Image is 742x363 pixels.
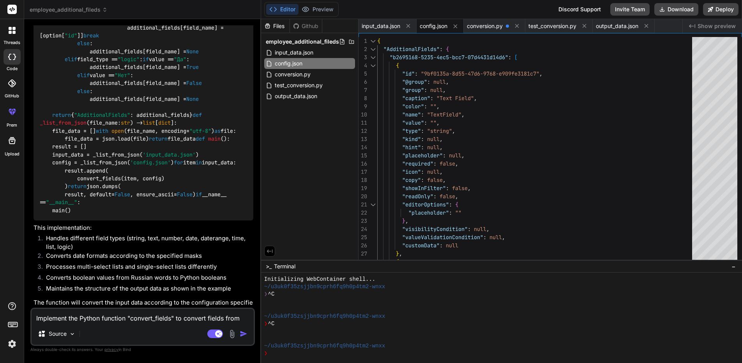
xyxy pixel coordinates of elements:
li: Converts boolean values from Russian words to Python booleans [40,273,253,284]
span: with [96,127,108,134]
span: : [443,152,446,159]
span: "__main__" [46,199,77,206]
span: "id" [402,70,415,77]
span: "TextField" [427,111,461,118]
span: , [443,176,446,183]
div: 28 [359,258,367,266]
span: null [446,242,458,249]
div: 8 [359,94,367,102]
span: , [405,217,408,224]
span: : [421,136,424,143]
span: null [427,136,440,143]
div: 9 [359,102,367,111]
div: 20 [359,192,367,201]
span: config.json [274,59,303,68]
label: threads [4,39,20,46]
span: "Text Field" [436,95,474,102]
li: Converts date formats according to the specified masks [40,252,253,263]
span: ^C [268,320,275,328]
span: if [196,191,202,198]
span: ❯ [264,320,268,328]
span: Terminal [274,263,295,270]
span: : [440,242,443,249]
span: ~/u3uk0f35zsjjbn9cprh6fq9h0p4tm2-wnxx [264,342,385,350]
span: "copy" [402,176,421,183]
span: : [421,144,424,151]
span: None [186,95,199,102]
span: None [186,48,199,55]
span: 'config.json' [130,159,171,166]
div: 3 [359,53,367,62]
span: null [489,234,502,241]
span: null [430,86,443,93]
span: : [421,111,424,118]
span: : [433,193,436,200]
p: This implementation: [34,224,253,233]
span: list [143,120,155,127]
span: false [440,193,455,200]
span: dict [158,120,171,127]
span: , [440,168,443,175]
label: prem [7,122,17,129]
span: : [468,226,471,233]
span: test_conversion.py [274,81,323,90]
span: conversion.py [274,70,311,79]
p: Always double-check its answers. Your in Bind [30,346,255,353]
span: , [443,86,446,93]
div: 16 [359,160,367,168]
span: def [193,111,202,118]
span: , [436,119,440,126]
span: "customData" [402,242,440,249]
img: settings [5,337,19,351]
span: "visibilityCondition" [402,226,468,233]
button: Deploy [703,3,738,16]
div: 6 [359,78,367,86]
span: "color" [402,103,424,110]
span: False [186,80,202,87]
span: : [508,54,511,61]
span: elif [77,72,90,79]
span: : [449,209,452,216]
span: else [77,88,90,95]
span: "string" [427,127,452,134]
span: for [174,159,183,166]
span: { [396,258,399,265]
span: , [461,111,465,118]
span: "required" [402,160,433,167]
button: − [730,260,737,273]
span: "b2695168-5235-4ec5-bcc7-07d4431d14d6" [390,54,508,61]
span: "showInFilter" [402,185,446,192]
div: Click to collapse the range. [368,45,378,53]
div: 10 [359,111,367,119]
span: , [539,70,542,77]
span: null [427,168,440,175]
span: , [455,160,458,167]
span: , [486,226,489,233]
span: elif [65,56,77,63]
span: return [68,183,87,190]
span: , [399,250,402,257]
img: icon [240,330,247,338]
span: : [483,234,486,241]
span: "" [455,209,461,216]
div: 15 [359,152,367,160]
span: open [111,127,124,134]
div: 7 [359,86,367,94]
span: in [196,159,202,166]
span: : [424,103,427,110]
span: null [433,78,446,85]
span: : [421,127,424,134]
span: main [208,135,221,142]
div: 17 [359,168,367,176]
span: "placeholder" [408,209,449,216]
span: conversion.py [467,22,503,30]
span: privacy [104,347,118,352]
span: employee_additional_fileds [266,38,339,46]
div: 23 [359,217,367,225]
div: 2 [359,45,367,53]
div: 11 [359,119,367,127]
span: false [452,185,468,192]
span: false [427,176,443,183]
label: GitHub [5,93,19,99]
span: ^C [268,291,275,298]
